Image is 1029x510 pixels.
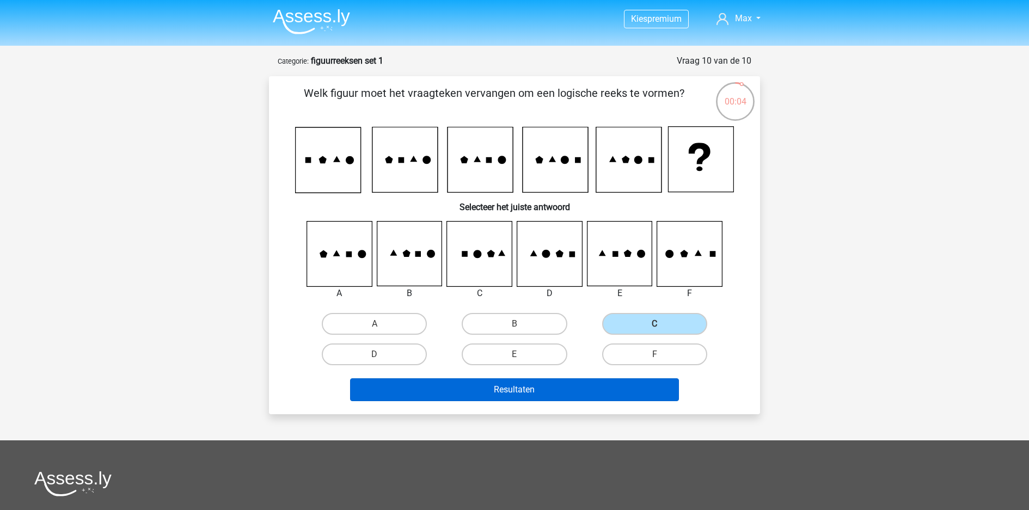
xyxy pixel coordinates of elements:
span: Kies [631,14,647,24]
button: Resultaten [350,378,679,401]
label: D [322,343,427,365]
div: E [579,287,661,300]
p: Welk figuur moet het vraagteken vervangen om een logische reeks te vormen? [286,85,702,118]
div: A [298,287,381,300]
label: F [602,343,707,365]
div: F [648,287,731,300]
a: Max [712,12,765,25]
div: 00:04 [715,81,756,108]
div: B [369,287,451,300]
a: Kiespremium [624,11,688,26]
span: premium [647,14,682,24]
div: C [438,287,520,300]
small: Categorie: [278,57,309,65]
label: E [462,343,567,365]
div: Vraag 10 van de 10 [677,54,751,67]
img: Assessly [273,9,350,34]
label: C [602,313,707,335]
img: Assessly logo [34,471,112,496]
label: A [322,313,427,335]
strong: figuurreeksen set 1 [311,56,383,66]
h6: Selecteer het juiste antwoord [286,193,743,212]
div: D [509,287,591,300]
span: Max [735,13,752,23]
label: B [462,313,567,335]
